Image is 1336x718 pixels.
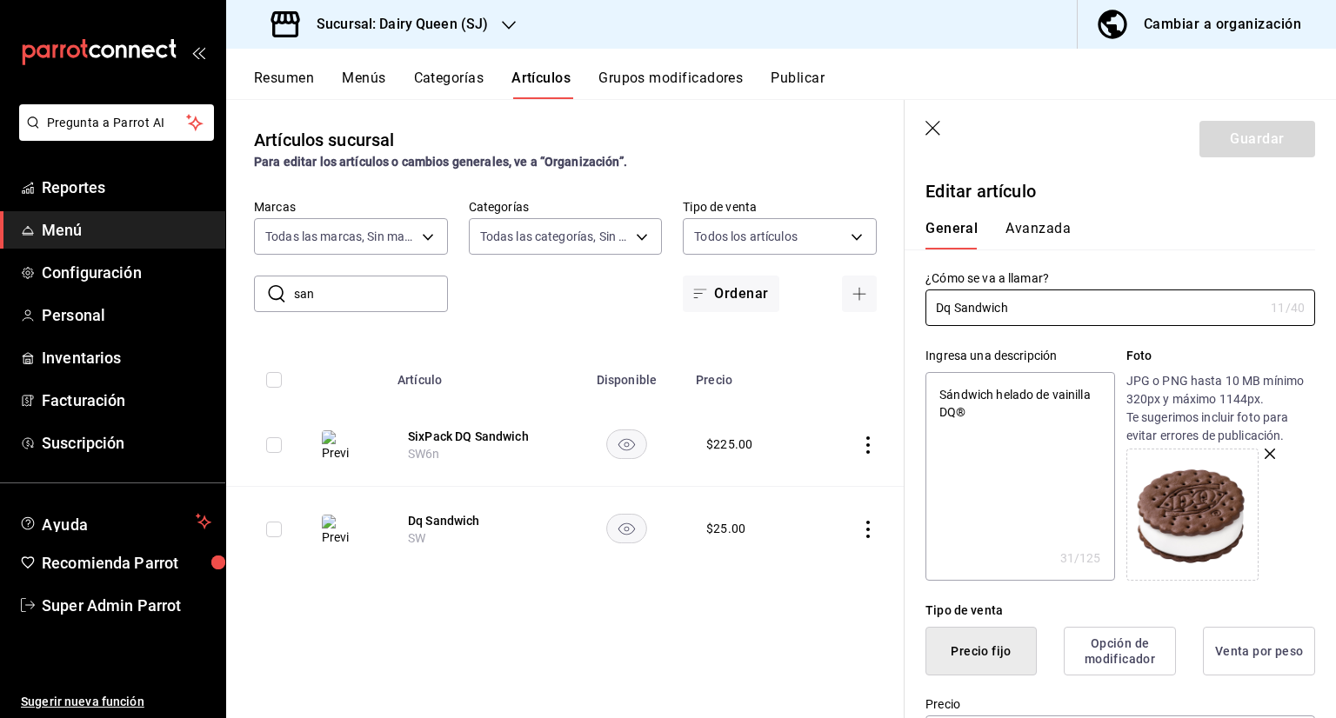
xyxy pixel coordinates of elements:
span: Suscripción [42,431,211,455]
span: Inventarios [42,346,211,369]
button: availability-product [606,514,647,543]
label: ¿Cómo se va a llamar? [925,272,1315,284]
label: Categorías [469,201,663,213]
span: Todos los artículos [694,228,798,245]
span: Facturación [42,389,211,412]
span: Super Admin Parrot [42,594,211,617]
div: Cambiar a organización [1144,12,1301,37]
button: actions [859,436,877,454]
span: SW [408,531,425,545]
label: Marcas [254,201,448,213]
div: navigation tabs [254,70,1336,99]
button: open_drawer_menu [191,45,205,59]
img: Preview [1131,453,1254,576]
th: Precio [685,347,811,402]
button: Venta por peso [1203,627,1315,675]
span: Recomienda Parrot [42,551,211,575]
span: Sugerir nueva función [21,693,211,711]
img: Preview [322,515,350,546]
button: Ordenar [683,276,778,312]
button: actions [859,521,877,538]
span: Configuración [42,261,211,284]
div: Ingresa una descripción [925,347,1114,365]
span: Todas las categorías, Sin categoría [480,228,631,245]
button: General [925,220,978,249]
button: Grupos modificadores [598,70,743,99]
span: Reportes [42,176,211,199]
button: Publicar [771,70,825,99]
p: JPG o PNG hasta 10 MB mínimo 320px y máximo 1144px. Te sugerimos incluir foto para evitar errores... [1126,372,1315,445]
button: Resumen [254,70,314,99]
span: Ayuda [42,511,189,532]
button: edit-product-location [408,428,547,445]
div: 11 /40 [1271,299,1305,316]
button: Pregunta a Parrot AI [19,104,214,141]
th: Disponible [568,347,685,402]
label: Precio [925,698,1315,710]
span: SW6n [408,447,440,461]
input: Buscar artículo [294,276,448,311]
button: Avanzada [1005,220,1071,249]
span: Todas las marcas, Sin marca [265,228,416,245]
div: Tipo de venta [925,602,1315,620]
span: Pregunta a Parrot AI [47,114,187,132]
img: Preview [322,430,350,462]
button: Opción de modificador [1064,627,1176,675]
button: Categorías [414,70,484,99]
p: Foto [1126,347,1315,365]
div: $ 225.00 [706,435,752,453]
button: edit-product-location [408,512,547,529]
div: 31 /125 [1060,549,1101,567]
span: Menú [42,218,211,242]
button: Menús [342,70,385,99]
h3: Sucursal: Dairy Queen (SJ) [303,14,488,35]
a: Pregunta a Parrot AI [12,126,214,144]
button: Artículos [511,70,571,99]
label: Tipo de venta [683,201,877,213]
th: Artículo [387,347,568,402]
div: $ 25.00 [706,520,745,537]
button: Precio fijo [925,627,1037,675]
div: Artículos sucursal [254,127,394,153]
strong: Para editar los artículos o cambios generales, ve a “Organización”. [254,155,627,169]
button: availability-product [606,429,647,459]
p: Editar artículo [925,178,1315,204]
div: navigation tabs [925,220,1294,249]
span: Personal [42,303,211,327]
